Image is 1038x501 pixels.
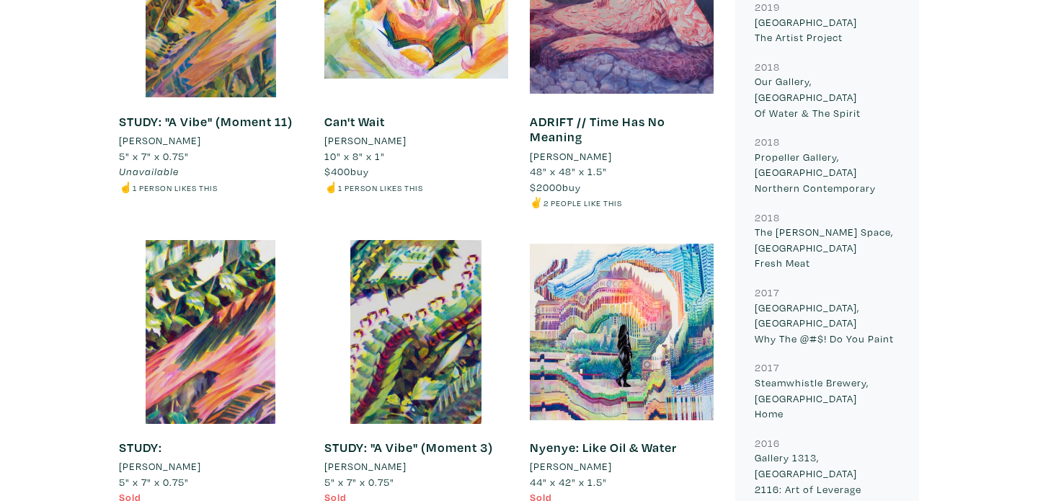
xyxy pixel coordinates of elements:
[755,135,780,148] small: 2018
[755,360,779,374] small: 2017
[324,475,394,489] span: 5" x 7" x 0.75"
[755,375,900,422] p: Steamwhistle Brewery, [GEOGRAPHIC_DATA] Home
[119,164,179,178] span: Unavailable
[755,285,779,299] small: 2017
[324,149,385,163] span: 10" x 8" x 1"
[119,458,303,474] a: [PERSON_NAME]
[530,180,562,194] span: $2000
[324,113,385,130] a: Can't Wait
[324,164,350,178] span: $400
[119,475,189,489] span: 5" x 7" x 0.75"
[530,439,677,456] a: Nyenye: Like Oil & Water
[119,113,293,130] a: STUDY: "A Vibe" (Moment 11)
[755,60,780,74] small: 2018
[530,180,581,194] span: buy
[119,179,303,195] li: ☝️
[324,458,407,474] li: [PERSON_NAME]
[530,195,714,210] li: ✌️
[530,113,665,146] a: ADRIFT // Time Has No Meaning
[324,439,493,456] a: STUDY: "A Vibe" (Moment 3)
[324,133,508,148] a: [PERSON_NAME]
[530,475,607,489] span: 44" x 42" x 1.5"
[338,182,423,193] small: 1 person likes this
[530,148,714,164] a: [PERSON_NAME]
[324,133,407,148] li: [PERSON_NAME]
[119,458,201,474] li: [PERSON_NAME]
[133,182,218,193] small: 1 person likes this
[755,210,780,224] small: 2018
[530,164,607,178] span: 48" x 48" x 1.5"
[755,224,900,271] p: The [PERSON_NAME] Space, [GEOGRAPHIC_DATA] Fresh Meat
[755,74,900,120] p: Our Gallery, [GEOGRAPHIC_DATA] Of Water & The Spirit
[119,439,162,456] a: STUDY:
[324,179,508,195] li: ☝️
[324,458,508,474] a: [PERSON_NAME]
[324,164,369,178] span: buy
[119,133,201,148] li: [PERSON_NAME]
[119,149,189,163] span: 5" x 7" x 0.75"
[530,148,612,164] li: [PERSON_NAME]
[530,458,612,474] li: [PERSON_NAME]
[755,436,780,450] small: 2016
[755,450,900,497] p: Gallery 1313, [GEOGRAPHIC_DATA] 2116: Art of Leverage
[530,458,714,474] a: [PERSON_NAME]
[755,14,900,45] p: [GEOGRAPHIC_DATA] The Artist Project
[544,198,622,208] small: 2 people like this
[755,149,900,196] p: Propeller Gallery, [GEOGRAPHIC_DATA] Northern Contemporary
[755,300,900,347] p: [GEOGRAPHIC_DATA], [GEOGRAPHIC_DATA] Why The @#$! Do You Paint
[119,133,303,148] a: [PERSON_NAME]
